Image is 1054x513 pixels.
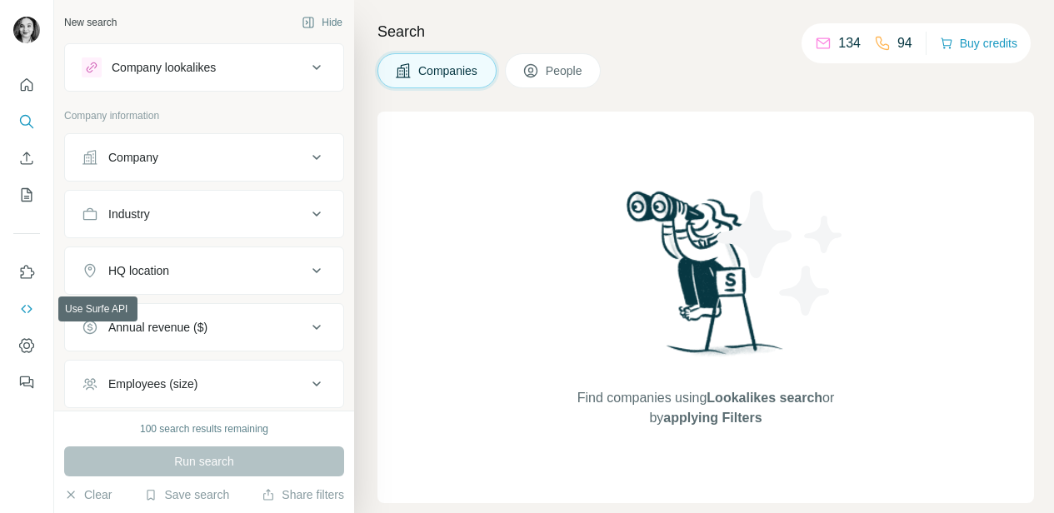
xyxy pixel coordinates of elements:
[112,59,216,76] div: Company lookalikes
[262,486,344,503] button: Share filters
[108,206,150,222] div: Industry
[897,33,912,53] p: 94
[619,187,792,372] img: Surfe Illustration - Woman searching with binoculars
[940,32,1017,55] button: Buy credits
[144,486,229,503] button: Save search
[546,62,584,79] span: People
[65,364,343,404] button: Employees (size)
[65,137,343,177] button: Company
[13,257,40,287] button: Use Surfe on LinkedIn
[64,486,112,503] button: Clear
[108,376,197,392] div: Employees (size)
[13,17,40,43] img: Avatar
[13,180,40,210] button: My lists
[706,178,856,328] img: Surfe Illustration - Stars
[140,421,268,436] div: 100 search results remaining
[65,307,343,347] button: Annual revenue ($)
[64,15,117,30] div: New search
[13,331,40,361] button: Dashboard
[13,367,40,397] button: Feedback
[108,262,169,279] div: HQ location
[290,10,354,35] button: Hide
[377,20,1034,43] h4: Search
[108,319,207,336] div: Annual revenue ($)
[65,251,343,291] button: HQ location
[707,391,822,405] span: Lookalikes search
[108,149,158,166] div: Company
[663,411,762,425] span: applying Filters
[838,33,861,53] p: 134
[13,70,40,100] button: Quick start
[65,47,343,87] button: Company lookalikes
[64,108,344,123] p: Company information
[418,62,479,79] span: Companies
[65,194,343,234] button: Industry
[13,107,40,137] button: Search
[13,294,40,324] button: Use Surfe API
[572,388,839,428] span: Find companies using or by
[13,143,40,173] button: Enrich CSV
